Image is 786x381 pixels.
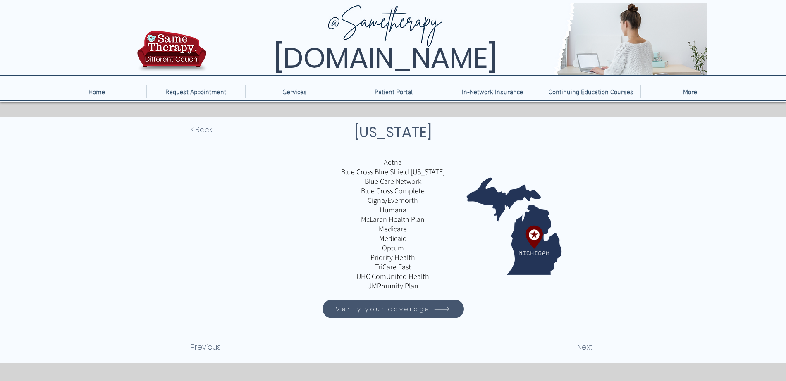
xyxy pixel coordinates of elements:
[443,85,542,98] a: In-Network Insurance
[296,214,490,224] p: McLaren Health Plan
[191,121,245,138] a: < Back
[191,124,212,135] span: < Back
[542,85,640,98] a: Continuing Education Courses
[135,29,209,78] img: TBH.US
[245,85,344,98] div: Services
[296,252,490,262] p: Priority Health
[296,224,490,233] p: Medicare
[300,121,486,143] h1: [US_STATE]
[296,281,490,291] p: UMRmunity Plan
[296,243,490,252] p: Optum
[296,186,490,195] p: Blue Cross Complete
[208,3,707,75] img: Same Therapy, Different Couch. TelebehavioralHealth.US
[296,176,490,186] p: Blue Care Network
[458,85,527,98] p: In-Network Insurance
[191,338,245,355] button: Previous
[577,341,593,352] span: Next
[296,262,490,271] p: TriCare East
[370,85,417,98] p: Patient Portal
[161,85,230,98] p: Request Appointment
[296,167,490,176] p: Blue Cross Blue Shield [US_STATE]
[47,85,739,98] nav: Site
[466,177,564,275] img: California
[296,205,490,214] p: Humana
[679,85,701,98] p: More
[296,157,490,167] p: Aetna
[146,85,245,98] a: Request Appointment
[296,271,490,281] p: UHC ComUnited Health
[545,85,638,98] p: Continuing Education Courses
[336,304,430,314] span: Verify your coverage
[296,233,490,243] p: Medicaid
[279,85,311,98] p: Services
[296,195,490,205] p: Cigna/Evernorth
[274,38,497,78] span: [DOMAIN_NAME]
[323,300,464,318] a: Verify your coverage
[529,338,593,355] button: Next
[47,85,146,98] a: Home
[191,341,221,352] span: Previous
[84,85,109,98] p: Home
[344,85,443,98] a: Patient Portal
